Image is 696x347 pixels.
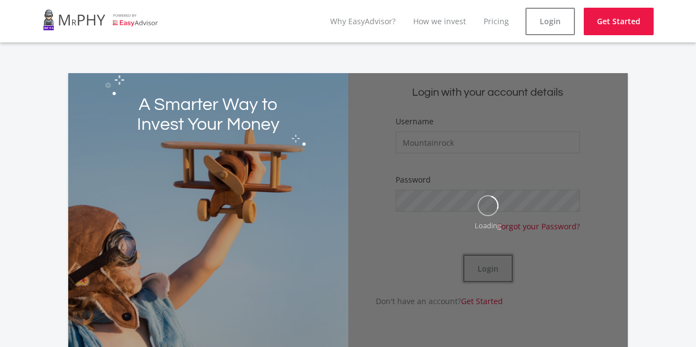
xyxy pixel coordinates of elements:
a: Why EasyAdvisor? [330,16,396,26]
a: Get Started [584,8,654,35]
a: Login [525,8,575,35]
a: Pricing [484,16,509,26]
h2: A Smarter Way to Invest Your Money [124,95,292,135]
div: Loading [475,221,501,231]
a: How we invest [413,16,466,26]
img: oval.svg [478,195,498,216]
